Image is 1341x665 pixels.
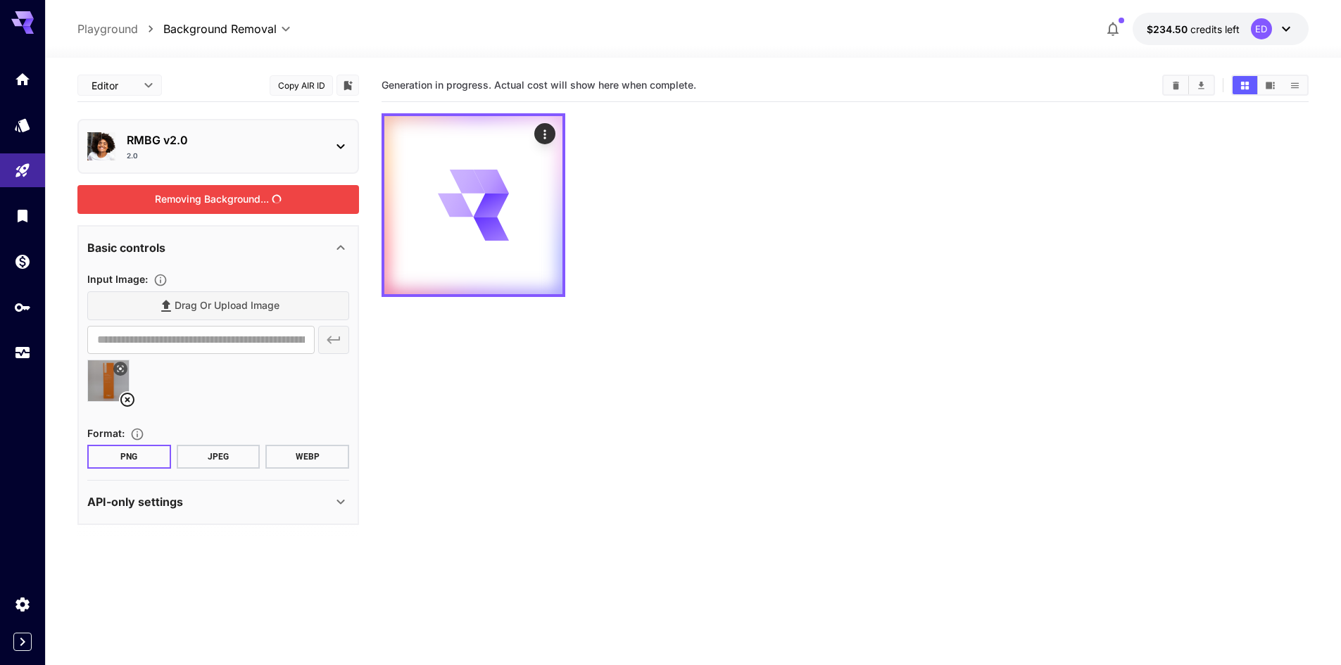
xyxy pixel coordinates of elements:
p: Basic controls [87,239,165,256]
button: Clear All [1164,76,1188,94]
p: API-only settings [87,493,183,510]
div: Actions [534,123,555,144]
button: Show media in list view [1283,76,1307,94]
span: credits left [1190,23,1240,35]
div: Library [14,207,31,224]
div: $234.49598 [1147,22,1240,37]
span: Editor [92,78,135,93]
div: Usage [14,344,31,362]
button: PNG [87,445,171,469]
div: API Keys [14,298,31,316]
div: API-only settings [87,485,349,519]
div: Settings [14,595,31,613]
nav: breadcrumb [77,20,163,37]
button: Choose the file format for the output image. [125,427,150,441]
button: Download All [1189,76,1214,94]
div: RMBG v2.02.0 [87,126,349,167]
button: $234.49598ED [1133,13,1309,45]
div: Wallet [14,253,31,270]
p: RMBG v2.0 [127,132,321,148]
button: Show media in video view [1258,76,1283,94]
div: Playground [14,162,31,179]
div: ED [1251,18,1272,39]
button: Show media in grid view [1233,76,1257,94]
button: WEBP [265,445,349,469]
button: Specifies the input image to be processed. [148,273,173,287]
div: Models [14,116,31,134]
button: JPEG [177,445,260,469]
span: Generation in progress. Actual cost will show here when complete. [382,79,696,91]
a: Playground [77,20,138,37]
span: Format : [87,427,125,439]
span: Background Removal [163,20,277,37]
div: Basic controls [87,231,349,265]
button: Expand sidebar [13,633,32,651]
div: Clear AllDownload All [1162,75,1215,96]
button: Copy AIR ID [270,75,333,96]
span: $234.50 [1147,23,1190,35]
div: Show media in grid viewShow media in video viewShow media in list view [1231,75,1309,96]
button: Add to library [341,77,354,94]
span: Input Image : [87,273,148,285]
p: 2.0 [127,151,138,161]
div: Home [14,70,31,88]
